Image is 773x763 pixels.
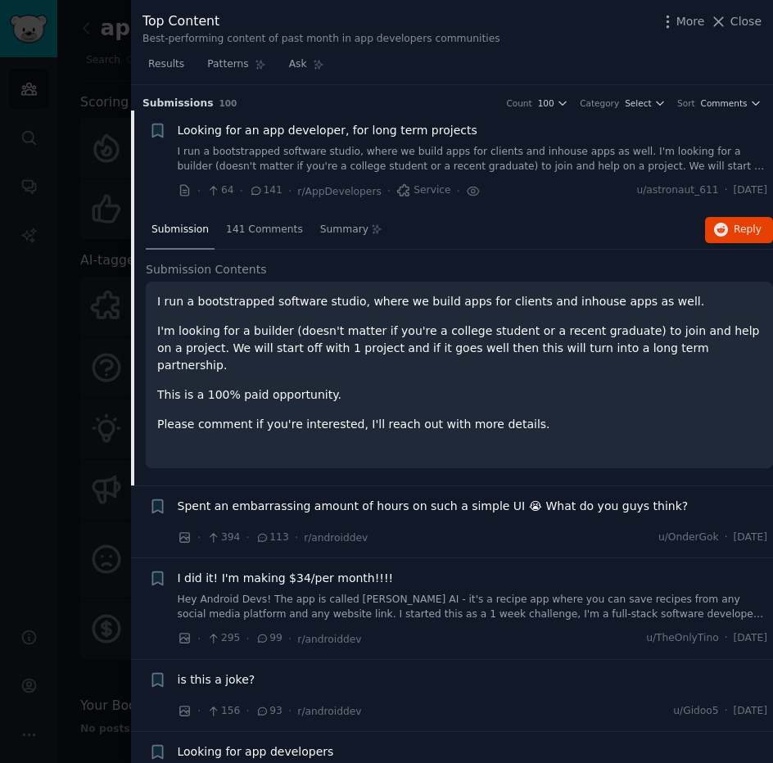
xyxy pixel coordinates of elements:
span: Ask [289,57,307,72]
span: · [295,529,298,546]
span: Submission [151,223,209,237]
span: 394 [206,530,240,545]
span: r/androiddev [297,634,361,645]
span: Comments [701,97,748,109]
span: · [246,702,249,720]
span: Close [730,13,762,30]
a: Results [142,52,190,85]
span: · [725,704,728,719]
a: Hey Android Devs! The app is called [PERSON_NAME] AI - it's a recipe app where you can save recip... [178,593,768,621]
span: u/OnderGok [658,530,719,545]
span: 141 [249,183,283,198]
button: Select [625,97,666,109]
span: Results [148,57,184,72]
span: u/TheOnlyTino [646,631,719,646]
span: 99 [255,631,283,646]
span: · [246,529,249,546]
span: · [197,702,201,720]
div: Count [506,97,531,109]
span: [DATE] [734,631,767,646]
span: 64 [206,183,233,198]
button: Reply [705,217,773,243]
span: 113 [255,530,289,545]
span: · [197,529,201,546]
span: · [725,183,728,198]
a: Spent an embarrassing amount of hours on such a simple UI 😭 What do you guys think? [178,498,689,515]
span: · [246,630,249,648]
span: · [197,630,201,648]
span: [DATE] [734,530,767,545]
div: Best-performing content of past month in app developers communities [142,32,500,47]
span: Summary [320,223,368,237]
p: This is a 100% paid opportunity. [157,386,762,404]
span: · [725,631,728,646]
span: Submission Contents [146,261,267,278]
a: I run a bootstrapped software studio, where we build apps for clients and inhouse apps as well. I... [178,145,768,174]
span: · [288,630,292,648]
button: 100 [538,97,569,109]
button: Close [710,13,762,30]
a: Ask [283,52,330,85]
p: I run a bootstrapped software studio, where we build apps for clients and inhouse apps as well. [157,293,762,310]
span: 156 [206,704,240,719]
span: Reply [734,223,762,237]
span: r/androiddev [304,532,368,544]
span: Patterns [207,57,248,72]
span: Select [625,97,651,109]
span: 93 [255,704,283,719]
span: 295 [206,631,240,646]
span: · [197,183,201,200]
button: More [659,13,705,30]
span: u/astronaut_611 [636,183,718,198]
p: Please comment if you're interested, I'll reach out with more details. [157,416,762,433]
span: [DATE] [734,704,767,719]
div: Sort [677,97,695,109]
span: r/AppDevelopers [297,186,381,197]
span: · [240,183,243,200]
a: Looking for app developers [178,743,334,761]
button: Comments [701,97,762,109]
a: I did it! I'm making $34/per month!!!! [178,570,394,587]
div: Top Content [142,11,500,32]
span: · [725,530,728,545]
span: · [288,702,292,720]
span: 100 [219,98,237,108]
span: · [288,183,292,200]
span: 141 Comments [226,223,303,237]
span: [DATE] [734,183,767,198]
p: I'm looking for a builder (doesn't matter if you're a college student or a recent graduate) to jo... [157,323,762,374]
span: Service [396,183,450,198]
span: Submission s [142,97,214,111]
span: u/Gidoo5 [673,704,718,719]
span: · [387,183,391,200]
span: · [457,183,460,200]
span: More [676,13,705,30]
a: Looking for an app developer, for long term projects [178,122,477,139]
div: Category [580,97,619,109]
a: is this a joke? [178,671,255,689]
span: 100 [538,97,554,109]
span: r/androiddev [297,706,361,717]
a: Patterns [201,52,271,85]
